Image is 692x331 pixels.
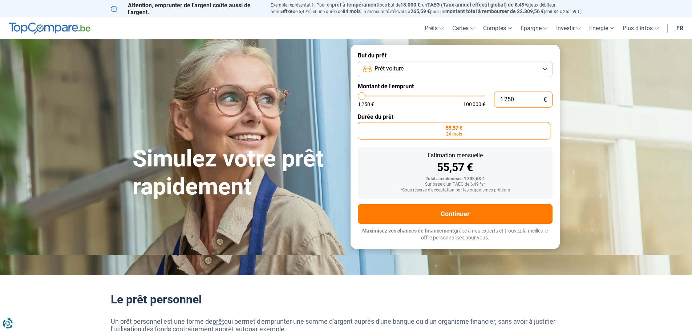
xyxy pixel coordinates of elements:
span: 18.000 € [400,2,420,8]
a: Plus d'infos [618,17,663,39]
button: Prêt voiture [358,61,553,77]
div: Total à rembourser: 1 333,68 € [364,177,547,182]
span: fixe [284,8,293,14]
span: 84 mois [343,8,361,14]
label: But du prêt [358,52,553,59]
div: *Sous réserve d'acceptation par les organismes prêteurs [364,188,547,193]
a: Énergie [585,17,618,39]
button: Continuer [358,204,553,224]
span: Prêt voiture [375,65,404,73]
span: € [543,97,547,103]
a: prêt [213,318,224,325]
div: Sur base d'un TAEG de 6,49 %* [364,182,547,187]
span: 55,57 € [446,125,462,130]
span: 265,59 € [410,8,430,14]
a: Cartes [448,17,479,39]
span: Maximisez vos chances de financement [362,228,454,234]
p: grâce à nos experts et trouvez la meilleure offre personnalisée pour vous. [358,227,553,242]
h2: Le prêt personnel [111,292,582,306]
p: Exemple représentatif : Pour un tous but de , un (taux débiteur annuel de 6,49%) et une durée de ... [271,2,582,15]
span: TAEG (Taux annuel effectif global) de 6,49% [427,2,528,8]
a: Comptes [479,17,516,39]
div: 55,57 € [364,162,547,173]
a: Épargne [516,17,552,39]
span: prêt à tempérament [332,2,378,8]
img: TopCompare [9,23,90,34]
div: Estimation mensuelle [364,153,547,158]
span: 24 mois [446,132,462,136]
span: 1 250 € [358,102,374,107]
span: montant total à rembourser de 22.309,56 € [445,8,544,14]
label: Durée du prêt [358,113,553,120]
p: Attention, emprunter de l'argent coûte aussi de l'argent. [111,2,262,16]
label: Montant de l'emprunt [358,83,553,90]
span: 100 000 € [463,102,485,107]
a: Investir [552,17,585,39]
a: Prêts [420,17,448,39]
a: fr [672,17,688,39]
h1: Simulez votre prêt rapidement [133,145,342,201]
